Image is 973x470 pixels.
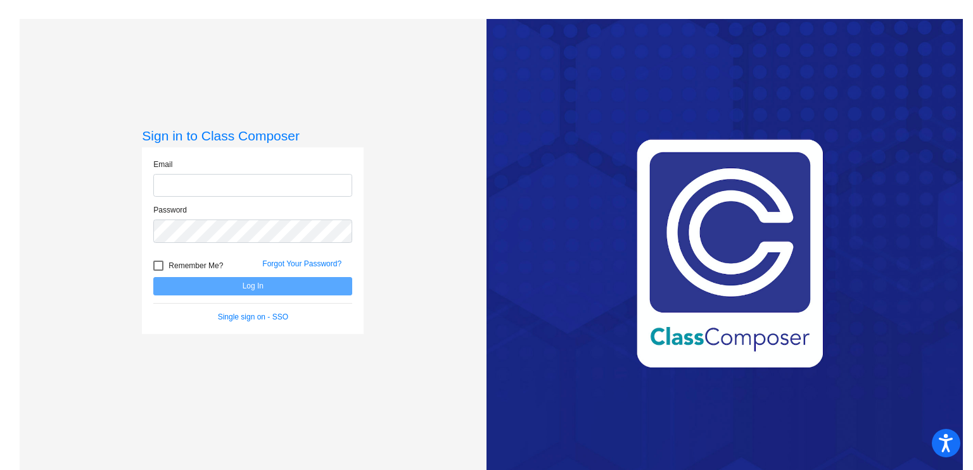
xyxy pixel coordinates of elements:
[153,159,172,170] label: Email
[262,259,341,268] a: Forgot Your Password?
[218,312,288,321] a: Single sign on - SSO
[153,277,352,295] button: Log In
[153,204,187,216] label: Password
[142,128,364,144] h3: Sign in to Class Composer
[169,258,223,273] span: Remember Me?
